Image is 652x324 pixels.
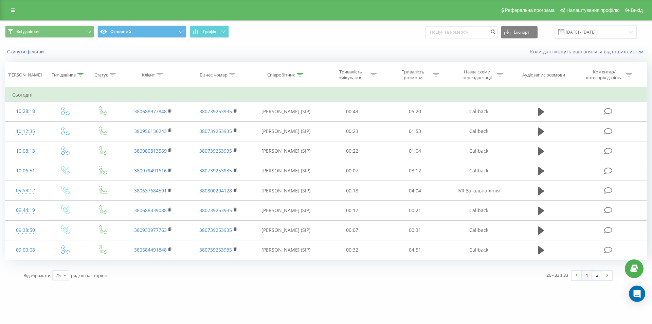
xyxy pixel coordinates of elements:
td: 00:31 [383,220,446,240]
td: [PERSON_NAME] (SIP) [251,161,321,181]
td: 00:22 [321,141,383,161]
a: 380739253935 [199,128,232,134]
div: 09:44:19 [12,204,39,217]
button: Основний [97,25,186,38]
td: [PERSON_NAME] (SIP) [251,220,321,240]
div: Тривалість розмови [395,69,431,81]
td: [PERSON_NAME] (SIP) [251,181,321,201]
a: 380956136243 [134,128,167,134]
td: Callback [446,121,511,141]
a: 380739253935 [199,108,232,115]
div: Open Intercom Messenger [629,286,645,302]
a: 380688977848 [134,108,167,115]
button: Експорт [501,26,538,38]
div: Статус [94,72,108,78]
td: IVR Загальна лінія [446,181,511,201]
td: 04:51 [383,240,446,260]
div: 09:58:12 [12,184,39,197]
td: 01:53 [383,121,446,141]
td: 00:07 [321,161,383,181]
div: Назва схеми переадресації [459,69,495,81]
a: 380979491616 [134,167,167,174]
div: 25 [55,272,61,279]
a: 380637684591 [134,187,167,194]
button: Графік [190,25,229,38]
td: [PERSON_NAME] (SIP) [251,201,321,220]
td: 04:04 [383,181,446,201]
td: 00:23 [321,121,383,141]
td: Callback [446,102,511,121]
td: Callback [446,240,511,260]
span: Налаштування профілю [566,7,619,13]
a: 380933977763 [134,227,167,233]
td: 00:18 [321,181,383,201]
span: Всі дзвінки [16,29,39,34]
div: Співробітник [267,72,295,78]
span: Відображати [23,272,51,278]
a: 380688339088 [134,207,167,214]
div: Клієнт [142,72,155,78]
input: Пошук за номером [425,26,497,38]
td: Callback [446,141,511,161]
div: Тривалість очікування [332,69,369,81]
div: 10:28:18 [12,105,39,118]
div: 10:06:51 [12,164,39,177]
a: 380980813569 [134,148,167,154]
td: [PERSON_NAME] (SIP) [251,240,321,260]
td: Callback [446,201,511,220]
span: рядків на сторінці [71,272,108,278]
div: Коментар/категорія дзвінка [584,69,624,81]
div: Бізнес номер [200,72,228,78]
a: Коли дані можуть відрізнятися вiд інших систем [530,48,647,55]
div: 09:38:50 [12,224,39,237]
td: 00:43 [321,102,383,121]
td: [PERSON_NAME] (SIP) [251,141,321,161]
td: [PERSON_NAME] (SIP) [251,102,321,121]
div: 10:12:35 [12,125,39,138]
div: 26 - 33 з 33 [546,272,568,278]
a: 380739253935 [199,227,232,233]
a: 380800204128 [199,187,232,194]
span: Вихід [631,7,643,13]
td: Сьогодні [5,88,647,102]
td: Callback [446,220,511,240]
div: Тип дзвінка [52,72,76,78]
div: 09:00:08 [12,243,39,257]
td: 03:12 [383,161,446,181]
td: 00:32 [321,240,383,260]
td: 05:20 [383,102,446,121]
td: [PERSON_NAME] (SIP) [251,121,321,141]
span: Реферальна програма [505,7,555,13]
a: 2 [592,271,602,280]
a: 380739253935 [199,167,232,174]
a: 380684491848 [134,246,167,253]
div: Аудіозапис розмови [522,72,565,78]
a: 1 [582,271,592,280]
td: 00:07 [321,220,383,240]
div: 10:08:13 [12,144,39,158]
button: Всі дзвінки [5,25,94,38]
td: 01:04 [383,141,446,161]
a: 380739253935 [199,207,232,214]
td: 00:21 [383,201,446,220]
a: 380739253935 [199,246,232,253]
td: 00:17 [321,201,383,220]
div: [PERSON_NAME] [7,72,42,78]
a: 380739253935 [199,148,232,154]
button: Скинути фільтри [5,49,47,55]
td: Callback [446,161,511,181]
span: Графік [203,29,216,34]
